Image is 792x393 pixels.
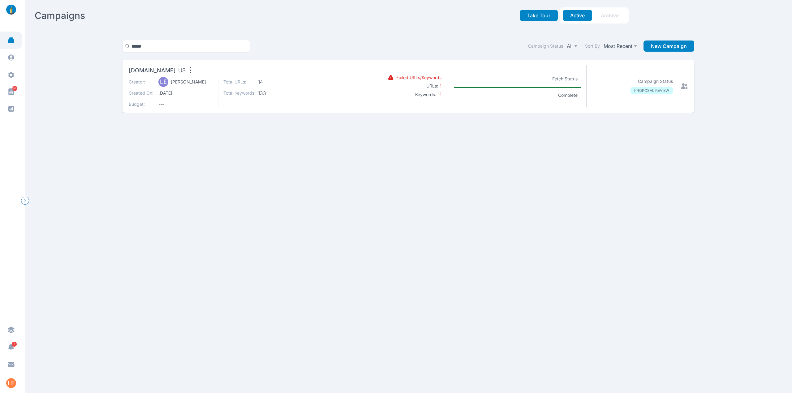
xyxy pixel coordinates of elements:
[563,10,592,21] button: Active
[436,91,441,97] span: 11
[438,83,441,89] span: 1
[415,92,436,97] b: Keywords:
[12,86,17,91] span: 83
[631,87,673,94] p: PROPOSAL REVIEW
[129,79,153,85] p: Creator:
[396,75,441,81] p: Failed URLs/Keywords
[4,5,19,15] img: linklaunch_small.2ae18699.png
[158,77,168,87] div: LE
[566,42,579,50] button: All
[604,43,632,49] p: Most Recent
[129,101,153,107] p: Budget:
[554,92,581,98] p: Complete
[602,42,639,50] button: Most Recent
[223,90,256,96] p: Total Keywords:
[158,101,213,107] span: ---
[585,43,600,49] label: Sort By
[178,66,186,75] span: US
[549,75,581,83] p: Fetch Status
[426,83,438,88] b: URLs:
[129,90,153,96] p: Created On:
[520,10,558,21] button: Take Tour
[638,78,673,84] p: Campaign Status
[171,79,206,85] p: [PERSON_NAME]
[567,43,573,49] p: All
[643,41,694,52] button: New Campaign
[258,79,290,85] span: 14
[129,66,176,75] span: [DOMAIN_NAME]
[258,90,290,96] span: 133
[158,90,213,96] span: [DATE]
[593,10,626,21] button: Archive
[528,43,563,49] label: Campaign Status
[35,10,85,21] h2: Campaigns
[223,79,256,85] p: Total URLs:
